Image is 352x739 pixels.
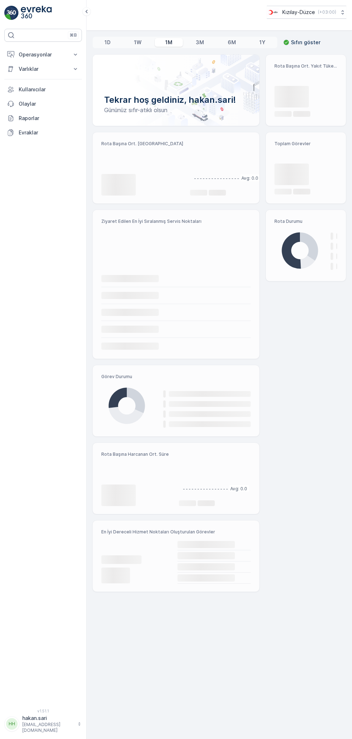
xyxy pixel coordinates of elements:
[318,9,336,15] p: ( +03:00 )
[4,47,82,62] button: Operasyonlar
[4,715,82,733] button: HHhakan.sari[EMAIL_ADDRESS][DOMAIN_NAME]
[21,6,52,20] img: logo_light-DOdMpM7g.png
[101,141,184,147] p: Rota Başına Ort. [GEOGRAPHIC_DATA]
[274,219,337,224] p: Rota Durumu
[4,62,82,76] button: Varlıklar
[282,9,315,16] p: Kızılay-Düzce
[19,65,68,73] p: Varlıklar
[6,718,18,730] div: HH
[4,6,19,20] img: logo
[70,32,77,38] p: ⌘B
[101,529,251,535] p: En İyi Dereceli Hizmet Noktaları Oluşturulan Görevler
[291,39,320,46] p: Sıfırı göster
[4,82,82,97] a: Kullanıcılar
[4,111,82,125] a: Raporlar
[274,141,337,147] p: Toplam Görevler
[19,100,79,107] p: Olaylar
[274,63,337,69] p: Rota Başına Ort. Yakıt Tüketimi
[19,115,79,122] p: Raporlar
[101,451,173,457] p: Rota Başına Harcanan Ort. Süre
[4,97,82,111] a: Olaylar
[101,374,251,380] p: Görev Durumu
[101,219,251,224] p: Ziyaret Edilen En İyi Sıralanmış Servis Noktaları
[196,39,204,46] p: 3M
[259,39,265,46] p: 1Y
[19,86,79,93] p: Kullanıcılar
[134,39,142,46] p: 1W
[104,94,248,106] p: Tekrar hoş geldiniz, hakan.sari!
[228,39,236,46] p: 6M
[19,51,68,58] p: Operasyonlar
[165,39,172,46] p: 1M
[22,722,74,733] p: [EMAIL_ADDRESS][DOMAIN_NAME]
[22,715,74,722] p: hakan.sari
[104,106,248,114] p: Gününüz sıfır-atıklı olsun
[4,125,82,140] a: Evraklar
[105,39,111,46] p: 1D
[267,6,346,19] button: Kızılay-Düzce(+03:00)
[19,129,79,136] p: Evraklar
[4,709,82,713] span: v 1.51.1
[267,8,279,16] img: download_svj7U3e.png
